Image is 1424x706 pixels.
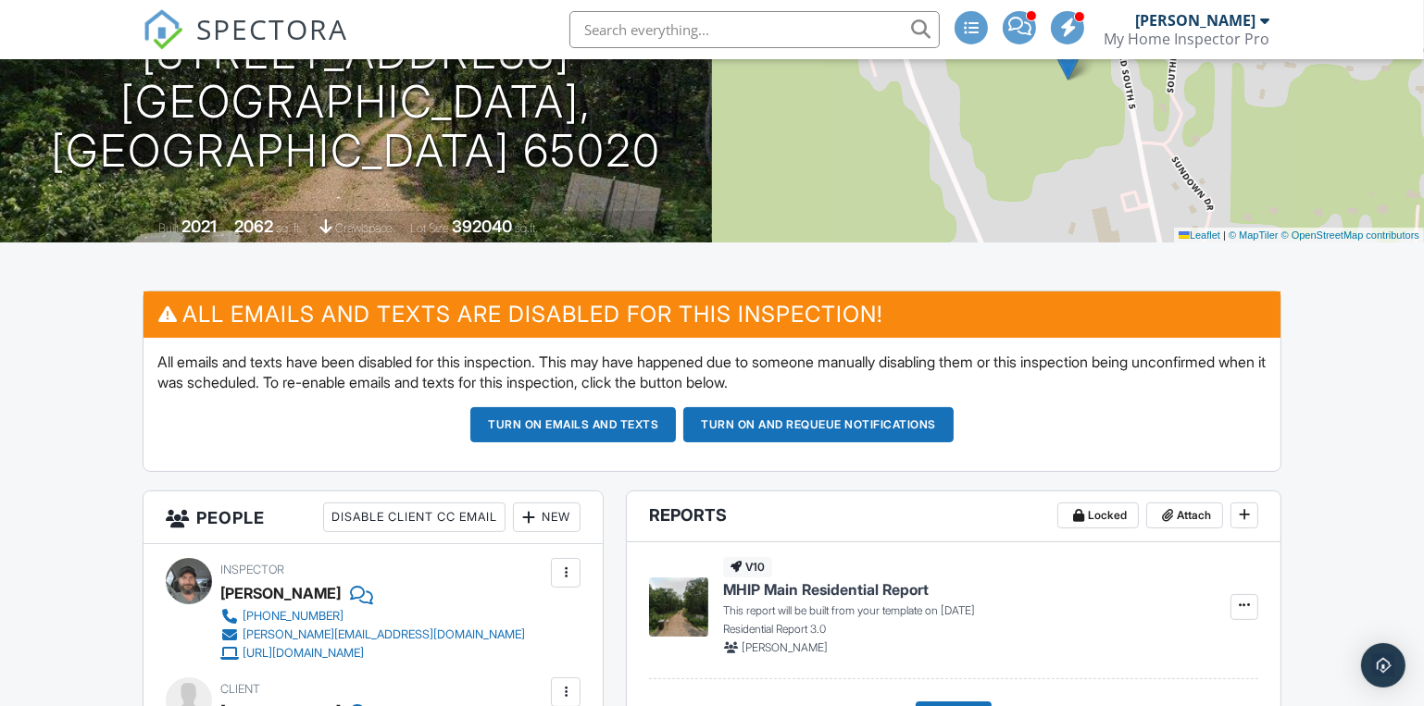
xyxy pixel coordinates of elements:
[182,217,218,236] div: 2021
[1281,229,1419,241] a: © OpenStreetMap contributors
[235,217,274,236] div: 2062
[220,644,525,663] a: [URL][DOMAIN_NAME]
[470,407,676,442] button: Turn on emails and texts
[453,217,513,236] div: 392040
[243,609,344,624] div: [PHONE_NUMBER]
[1104,30,1269,48] div: My Home Inspector Pro
[143,25,348,64] a: SPECTORA
[569,11,940,48] input: Search everything...
[683,407,954,442] button: Turn on and Requeue Notifications
[277,221,303,235] span: sq. ft.
[1361,643,1405,687] div: Open Intercom Messenger
[30,29,682,175] h1: [STREET_ADDRESS] [GEOGRAPHIC_DATA], [GEOGRAPHIC_DATA] 65020
[144,291,1280,337] h3: All emails and texts are disabled for this inspection!
[243,646,364,661] div: [URL][DOMAIN_NAME]
[220,579,341,607] div: [PERSON_NAME]
[1056,43,1080,81] img: Marker
[220,682,260,696] span: Client
[1179,229,1220,241] a: Leaflet
[1135,11,1255,30] div: [PERSON_NAME]
[411,221,450,235] span: Lot Size
[513,502,581,532] div: New
[516,221,539,235] span: sq.ft.
[220,607,525,625] a: [PHONE_NUMBER]
[1229,229,1279,241] a: © MapTiler
[220,625,525,644] a: [PERSON_NAME][EMAIL_ADDRESS][DOMAIN_NAME]
[323,502,506,532] div: Disable Client CC Email
[243,627,525,642] div: [PERSON_NAME][EMAIL_ADDRESS][DOMAIN_NAME]
[157,352,1267,393] p: All emails and texts have been disabled for this inspection. This may have happened due to someon...
[159,221,180,235] span: Built
[1223,229,1226,241] span: |
[336,221,393,235] span: crawlspace
[220,563,284,576] span: Inspector
[143,9,183,50] img: The Best Home Inspection Software - Spectora
[144,491,604,544] h3: People
[196,9,348,48] span: SPECTORA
